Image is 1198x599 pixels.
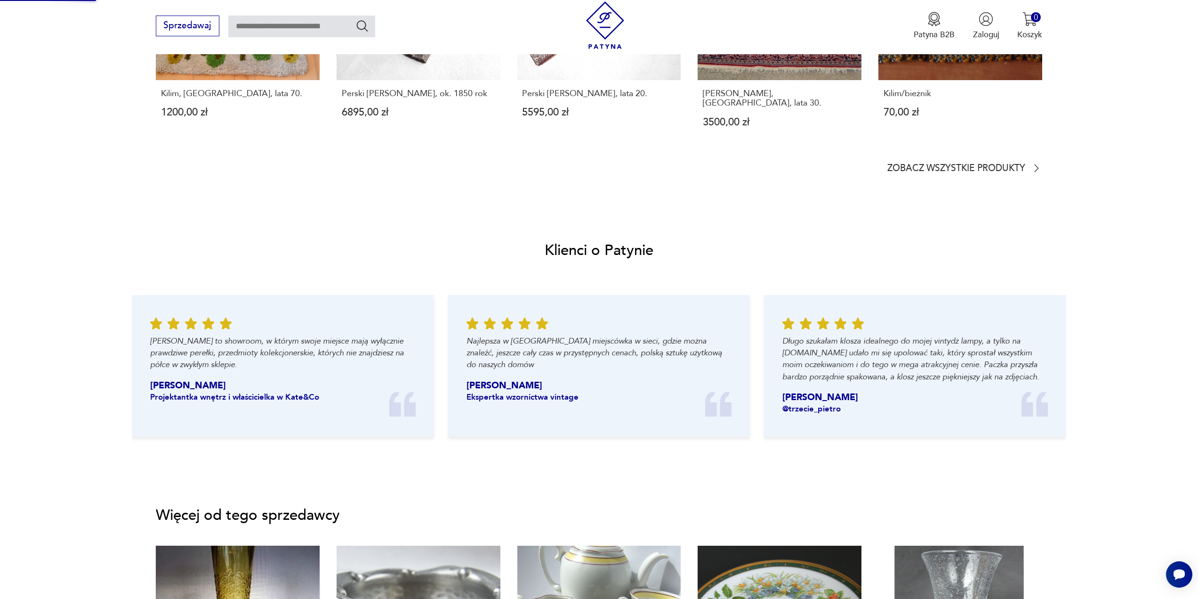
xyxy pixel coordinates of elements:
[220,318,232,329] img: Ikona gwiazdy
[782,403,981,414] p: @trzecie_pietro
[973,29,999,40] p: Zaloguj
[185,318,197,329] img: Ikona gwiazdy
[466,392,666,402] p: Ekspertka wzornictwa vintage
[519,318,531,329] img: Ikona gwiazdy
[887,165,1025,172] p: Zobacz wszystkie produkty
[703,89,856,108] p: [PERSON_NAME], [GEOGRAPHIC_DATA], lata 30.
[168,318,179,329] img: Ikona gwiazdy
[466,335,732,371] p: Najlepsza w [GEOGRAPHIC_DATA] miejscówka w sieci, gdzie można znaleźć, jeszcze cały czas w przyst...
[150,379,349,392] p: [PERSON_NAME]
[342,107,495,117] p: 6895,00 zł
[156,509,1042,522] p: Więcej od tego sprzedawcy
[782,318,794,329] img: Ikona gwiazdy
[705,392,732,417] img: Ikona cudzysłowia
[914,12,955,40] button: Patyna B2B
[536,318,548,329] img: Ikona gwiazdy
[545,241,653,260] h2: Klienci o Patynie
[156,16,219,36] button: Sprzedawaj
[150,392,349,402] p: Projektantka wnętrz i właścicielka w Kate&Co
[156,23,219,30] a: Sprzedawaj
[852,318,864,329] img: Ikona gwiazdy
[1166,561,1192,588] iframe: Smartsupp widget button
[884,107,1037,117] p: 70,00 zł
[835,318,846,329] img: Ikona gwiazdy
[522,89,675,98] p: Perski [PERSON_NAME], lata 20.
[466,379,666,392] p: [PERSON_NAME]
[782,335,1048,383] p: Długo szukałam klosza idealnego do mojej vintydż lampy, a tylko na [DOMAIN_NAME] udało mi się upo...
[1022,12,1037,26] img: Ikona koszyka
[817,318,829,329] img: Ikona gwiazdy
[202,318,214,329] img: Ikona gwiazdy
[484,318,496,329] img: Ikona gwiazdy
[884,89,1037,98] p: Kilim/bieżnik
[150,318,162,329] img: Ikona gwiazdy
[389,392,416,417] img: Ikona cudzysłowia
[1017,12,1042,40] button: 0Koszyk
[522,107,675,117] p: 5595,00 zł
[914,12,955,40] a: Ikona medaluPatyna B2B
[914,29,955,40] p: Patyna B2B
[703,117,856,127] p: 3500,00 zł
[501,318,513,329] img: Ikona gwiazdy
[1021,392,1048,417] img: Ikona cudzysłowia
[355,19,369,33] button: Szukaj
[1017,29,1042,40] p: Koszyk
[887,163,1042,174] a: Zobacz wszystkie produkty
[979,12,993,26] img: Ikonka użytkownika
[927,12,941,26] img: Ikona medalu
[342,89,495,98] p: Perski [PERSON_NAME], ok. 1850 rok
[466,318,478,329] img: Ikona gwiazdy
[161,107,314,117] p: 1200,00 zł
[973,12,999,40] button: Zaloguj
[800,318,812,329] img: Ikona gwiazdy
[161,89,314,98] p: Kilim, [GEOGRAPHIC_DATA], lata 70.
[1031,12,1041,22] div: 0
[581,1,629,49] img: Patyna - sklep z meblami i dekoracjami vintage
[150,335,416,371] p: [PERSON_NAME] to showroom, w którym swoje miejsce mają wyłącznie prawdziwe perełki, przedmioty ko...
[782,391,981,403] p: [PERSON_NAME]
